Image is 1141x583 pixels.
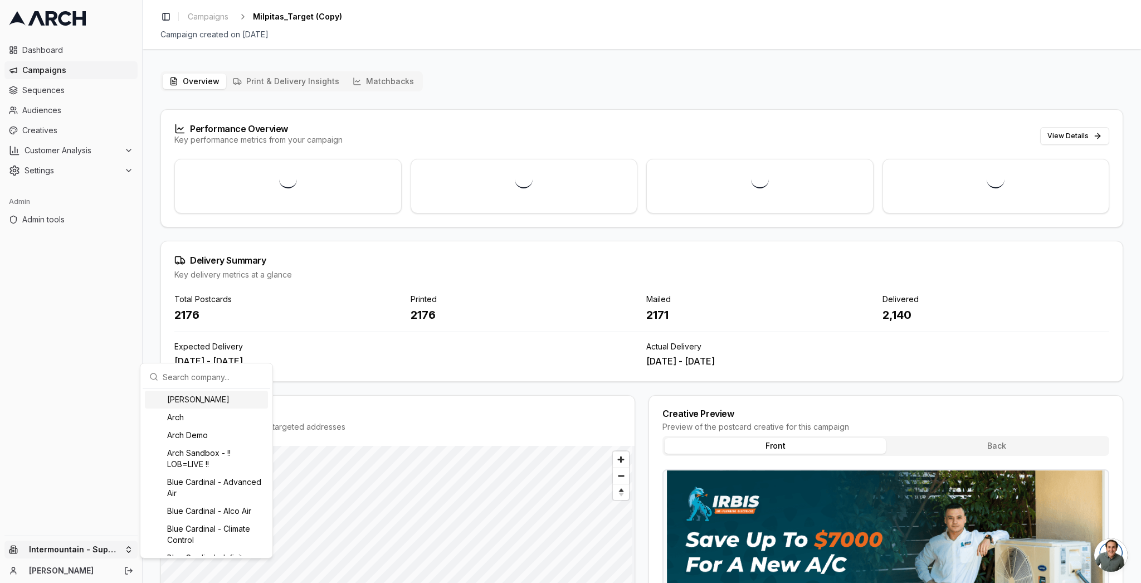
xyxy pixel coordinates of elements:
div: Blue Cardinal - Climate Control [145,520,268,549]
div: Blue Cardinal - Advanced Air [145,473,268,502]
div: Blue Cardinal - Infinity [US_STATE] Air [145,549,268,578]
button: Zoom out [613,468,629,484]
div: Arch Demo [145,426,268,444]
div: Arch Sandbox - !! LOB=LIVE !! [145,444,268,473]
button: Zoom in [613,451,629,468]
input: Search company... [163,366,264,388]
div: [PERSON_NAME] [145,391,268,409]
span: Reset bearing to north [611,485,630,499]
div: Suggestions [143,388,270,556]
div: Blue Cardinal - Alco Air [145,502,268,520]
button: Reset bearing to north [613,484,629,500]
div: Arch [145,409,268,426]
